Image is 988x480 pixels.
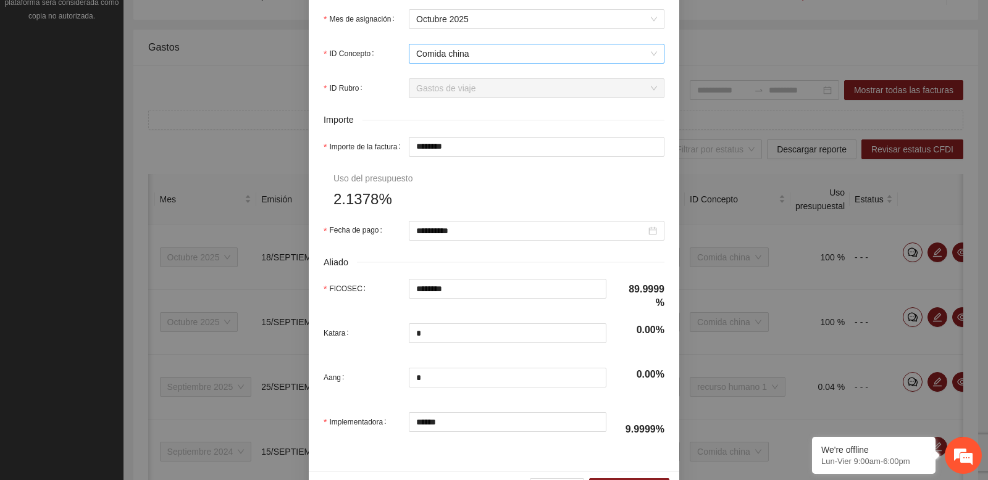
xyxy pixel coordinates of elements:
div: Dejar un mensaje [64,63,207,79]
div: Minimizar ventana de chat en vivo [203,6,232,36]
h4: 89.9999% [621,283,664,310]
input: Implementadora: [409,413,606,431]
div: We're offline [821,445,926,455]
input: FICOSEC: [409,279,606,298]
label: Fecha de pago: [324,221,387,241]
label: Implementadora: [324,412,391,432]
input: Aang: [409,368,606,387]
label: Mes de asignación: [324,9,400,29]
span: Octubre 2025 [416,10,657,28]
span: 2.1378% [333,188,392,211]
label: ID Rubro: [324,78,367,98]
label: FICOSEC: [324,279,371,299]
em: Enviar [184,380,224,397]
h4: 9.9999% [621,423,664,436]
div: Uso del presupuesto [333,172,412,185]
label: ID Concepto: [324,44,379,64]
textarea: Escriba su mensaje aquí y haga clic en “Enviar” [6,337,235,380]
span: Importe [324,113,362,127]
h4: 0.00% [621,323,664,337]
span: Gastos de viaje [416,79,657,97]
span: Estamos sin conexión. Déjenos un mensaje. [23,165,218,289]
input: Fecha de pago: [416,224,646,238]
label: Katara: [324,323,354,343]
label: Aang: [324,368,349,387]
input: Importe de la factura: [409,138,664,156]
span: Aliado [324,255,357,270]
span: Comida china [416,44,657,63]
h4: 0.00% [621,368,664,381]
input: Katara: [409,324,606,342]
label: Importe de la factura: [324,137,406,157]
p: Lun-Vier 9:00am-6:00pm [821,457,926,466]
